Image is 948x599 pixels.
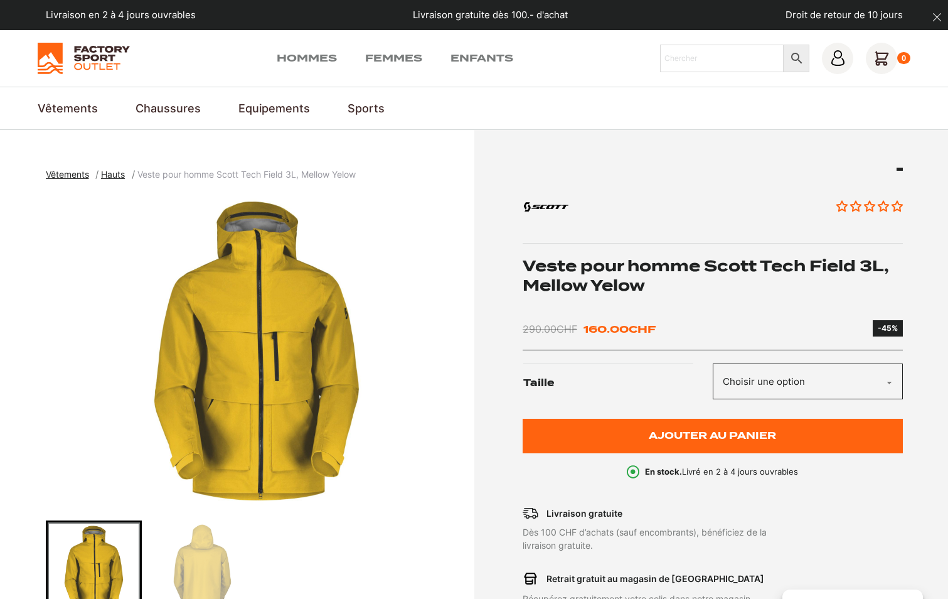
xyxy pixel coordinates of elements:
a: Vêtements [38,100,98,117]
h1: Veste pour homme Scott Tech Field 3L, Mellow Yelow [523,256,903,295]
button: dismiss [926,6,948,28]
input: Chercher [660,45,784,72]
b: En stock. [645,467,682,477]
div: -45% [878,323,898,334]
span: CHF [629,323,656,335]
a: Hauts [101,169,132,180]
a: Vêtements [46,169,96,180]
nav: breadcrumbs [46,168,356,182]
a: Femmes [365,51,422,66]
span: Veste pour homme Scott Tech Field 3L, Mellow Yelow [137,169,356,180]
p: Livré en 2 à 4 jours ouvrables [645,466,798,478]
img: Factory Sport Outlet [38,43,130,74]
a: Chaussures [136,100,201,117]
p: Dès 100 CHF d’achats (sauf encombrants), bénéficiez de la livraison gratuite. [523,526,826,552]
button: Ajouter au panier [523,419,903,453]
bdi: 160.00 [583,323,656,335]
span: Vêtements [46,169,89,180]
p: Livraison gratuite dès 100.- d'achat [413,8,568,23]
p: Droit de retour de 10 jours [786,8,903,23]
span: Hauts [101,169,125,180]
p: Livraison en 2 à 4 jours ouvrables [46,8,196,23]
a: Enfants [450,51,513,66]
p: Retrait gratuit au magasin de [GEOGRAPHIC_DATA] [546,572,764,585]
span: Ajouter au panier [649,431,776,441]
a: Sports [348,100,385,117]
a: Equipements [238,100,310,117]
div: 1 of 2 [46,194,468,508]
a: Hommes [277,51,337,66]
div: 0 [897,52,910,65]
p: Livraison gratuite [546,507,622,520]
bdi: 290.00 [523,323,577,335]
span: CHF [557,323,577,335]
label: Taille [523,364,712,403]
